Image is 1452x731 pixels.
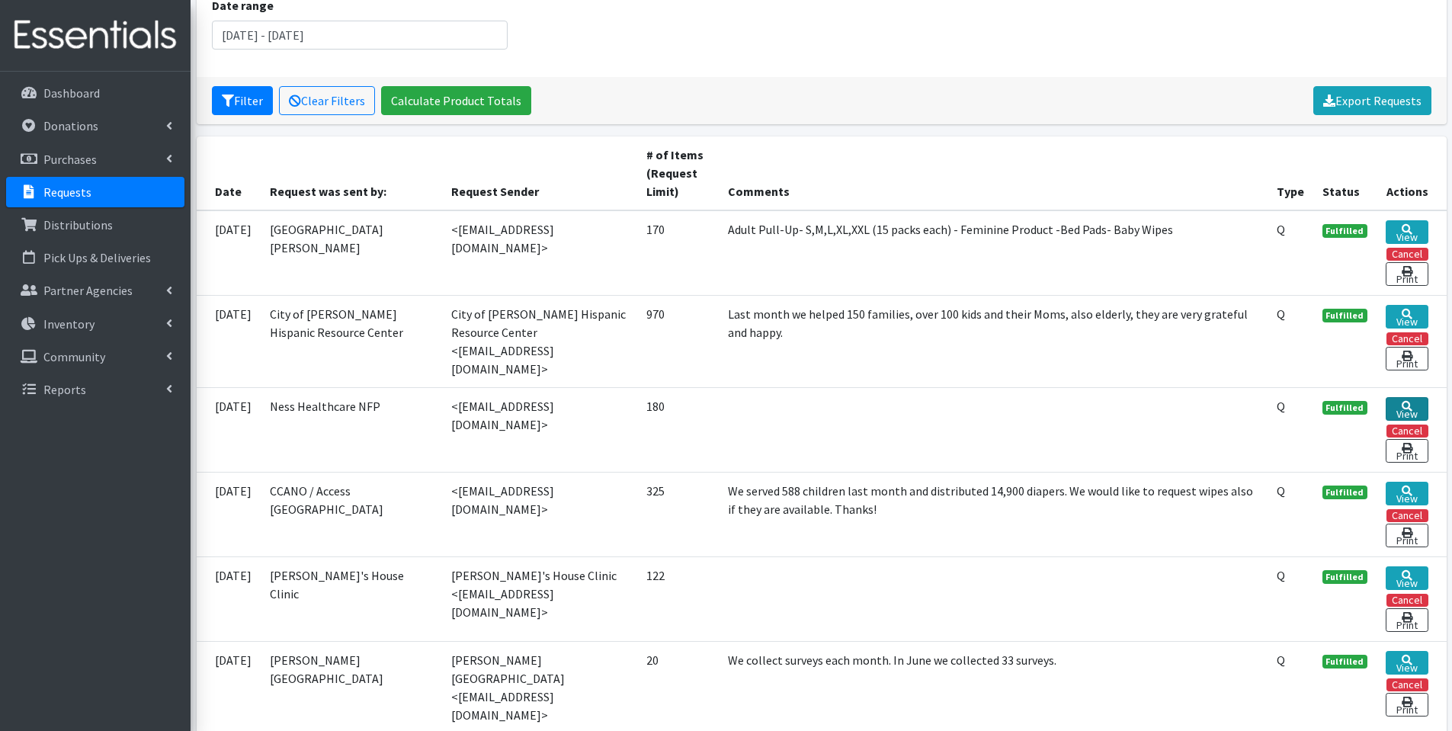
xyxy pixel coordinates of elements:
[212,21,508,50] input: January 1, 2011 - December 31, 2011
[6,111,184,141] a: Donations
[1386,594,1428,607] button: Cancel
[43,152,97,167] p: Purchases
[1322,309,1368,322] span: Fulfilled
[1277,483,1285,499] abbr: Quantity
[6,242,184,273] a: Pick Ups & Deliveries
[637,472,719,556] td: 325
[197,136,261,210] th: Date
[637,210,719,296] td: 170
[6,10,184,61] img: HumanEssentials
[637,387,719,472] td: 180
[1386,439,1428,463] a: Print
[1277,222,1285,237] abbr: Quantity
[43,250,151,265] p: Pick Ups & Deliveries
[719,472,1268,556] td: We served 588 children last month and distributed 14,900 diapers. We would like to request wipes ...
[1386,425,1428,438] button: Cancel
[1386,262,1428,286] a: Print
[719,210,1268,296] td: Adult Pull-Up- S,M,L,XL,XXL (15 packs each) - Feminine Product -Bed Pads- Baby Wipes
[719,136,1268,210] th: Comments
[442,472,638,556] td: <[EMAIL_ADDRESS][DOMAIN_NAME]>
[1322,224,1368,238] span: Fulfilled
[719,295,1268,387] td: Last month we helped 150 families, over 100 kids and their Moms, also elderly, they are very grat...
[197,387,261,472] td: [DATE]
[1386,693,1428,717] a: Print
[1386,220,1428,244] a: View
[1322,570,1368,584] span: Fulfilled
[43,382,86,397] p: Reports
[442,556,638,641] td: [PERSON_NAME]'s House Clinic <[EMAIL_ADDRESS][DOMAIN_NAME]>
[1386,482,1428,505] a: View
[6,275,184,306] a: Partner Agencies
[1277,399,1285,414] abbr: Quantity
[637,136,719,210] th: # of Items (Request Limit)
[1322,486,1368,499] span: Fulfilled
[6,78,184,108] a: Dashboard
[197,295,261,387] td: [DATE]
[1313,136,1377,210] th: Status
[1386,305,1428,329] a: View
[43,118,98,133] p: Donations
[442,387,638,472] td: <[EMAIL_ADDRESS][DOMAIN_NAME]>
[261,210,442,296] td: [GEOGRAPHIC_DATA][PERSON_NAME]
[1386,524,1428,547] a: Print
[1386,347,1428,370] a: Print
[261,136,442,210] th: Request was sent by:
[197,472,261,556] td: [DATE]
[261,472,442,556] td: CCANO / Access [GEOGRAPHIC_DATA]
[442,295,638,387] td: City of [PERSON_NAME] Hispanic Resource Center <[EMAIL_ADDRESS][DOMAIN_NAME]>
[43,283,133,298] p: Partner Agencies
[1277,652,1285,668] abbr: Quantity
[637,556,719,641] td: 122
[1313,86,1431,115] a: Export Requests
[6,374,184,405] a: Reports
[1322,401,1368,415] span: Fulfilled
[43,349,105,364] p: Community
[43,184,91,200] p: Requests
[6,210,184,240] a: Distributions
[1386,678,1428,691] button: Cancel
[197,210,261,296] td: [DATE]
[197,556,261,641] td: [DATE]
[442,210,638,296] td: <[EMAIL_ADDRESS][DOMAIN_NAME]>
[43,217,113,232] p: Distributions
[1386,651,1428,675] a: View
[261,387,442,472] td: Ness Healthcare NFP
[1386,566,1428,590] a: View
[1386,509,1428,522] button: Cancel
[1277,568,1285,583] abbr: Quantity
[6,341,184,372] a: Community
[1277,306,1285,322] abbr: Quantity
[1386,397,1428,421] a: View
[1268,136,1313,210] th: Type
[1386,248,1428,261] button: Cancel
[43,85,100,101] p: Dashboard
[261,556,442,641] td: [PERSON_NAME]'s House Clinic
[381,86,531,115] a: Calculate Product Totals
[1386,608,1428,632] a: Print
[1386,332,1428,345] button: Cancel
[212,86,273,115] button: Filter
[6,144,184,175] a: Purchases
[442,136,638,210] th: Request Sender
[637,295,719,387] td: 970
[43,316,95,332] p: Inventory
[6,177,184,207] a: Requests
[1377,136,1446,210] th: Actions
[279,86,375,115] a: Clear Filters
[6,309,184,339] a: Inventory
[1322,655,1368,668] span: Fulfilled
[261,295,442,387] td: City of [PERSON_NAME] Hispanic Resource Center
